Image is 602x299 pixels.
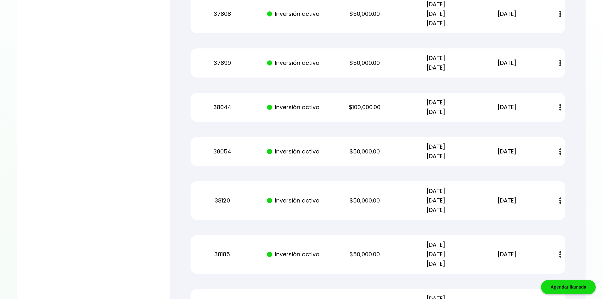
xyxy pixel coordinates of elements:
p: Inversión activa [264,250,324,259]
p: Inversión activa [264,147,324,156]
p: 38054 [192,147,252,156]
p: [DATE] [477,103,537,112]
p: $50,000.00 [335,9,395,19]
p: [DATE] [477,196,537,205]
p: $50,000.00 [335,58,395,68]
p: $50,000.00 [335,196,395,205]
p: [DATE] [477,9,537,19]
div: Agendar llamada [541,280,596,294]
p: $100,000.00 [335,103,395,112]
p: [DATE] [DATE] [406,98,466,117]
p: Inversión activa [264,9,324,19]
p: [DATE] [477,250,537,259]
p: $50,000.00 [335,147,395,156]
p: $50,000.00 [335,250,395,259]
p: 37899 [192,58,252,68]
p: [DATE] [477,58,537,68]
p: Inversión activa [264,58,324,68]
p: 38120 [192,196,252,205]
p: [DATE] [DATE] [406,53,466,72]
p: 38044 [192,103,252,112]
p: Inversión activa [264,103,324,112]
p: [DATE] [DATE] [DATE] [406,186,466,215]
p: 38185 [192,250,252,259]
p: Inversión activa [264,196,324,205]
p: [DATE] [DATE] [DATE] [406,240,466,269]
p: 37808 [192,9,252,19]
p: [DATE] [DATE] [406,142,466,161]
p: [DATE] [477,147,537,156]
